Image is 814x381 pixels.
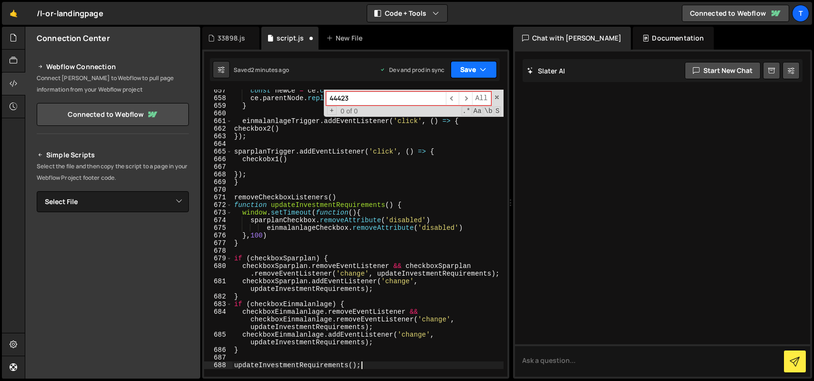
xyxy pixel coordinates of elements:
div: 667 [204,163,232,171]
a: 🤙 [2,2,25,25]
div: 686 [204,346,232,354]
div: 675 [204,224,232,232]
div: 658 [204,94,232,102]
div: 688 [204,361,232,369]
h2: Connection Center [37,33,110,43]
div: 2 minutes ago [251,66,289,74]
h2: Slater AI [527,66,566,75]
div: 668 [204,171,232,178]
div: 683 [204,300,232,308]
div: 671 [204,194,232,201]
div: Documentation [633,27,713,50]
span: RegExp Search [462,106,472,116]
div: 685 [204,331,232,346]
span: ​ [446,92,459,105]
div: 684 [204,308,232,331]
div: 681 [204,278,232,293]
span: Search In Selection [495,106,501,116]
div: 673 [204,209,232,216]
iframe: YouTube video player [37,228,190,314]
div: 687 [204,354,232,361]
span: Whole Word Search [484,106,494,116]
div: 679 [204,255,232,262]
span: ​ [459,92,472,105]
span: CaseSensitive Search [473,106,483,116]
div: 672 [204,201,232,209]
div: 662 [204,125,232,133]
a: Connected to Webflow [682,5,789,22]
div: 660 [204,110,232,117]
div: 669 [204,178,232,186]
button: Save [451,61,497,78]
div: 680 [204,262,232,278]
div: Chat with [PERSON_NAME] [513,27,631,50]
div: 674 [204,216,232,224]
div: 676 [204,232,232,239]
p: Select the file and then copy the script to a page in your Webflow Project footer code. [37,161,189,184]
span: Alt-Enter [472,92,491,105]
div: 665 [204,148,232,155]
div: 670 [204,186,232,194]
div: Dev and prod in sync [380,66,444,74]
div: 682 [204,293,232,300]
div: 33898.js [217,33,245,43]
div: 677 [204,239,232,247]
a: Connected to Webflow [37,103,189,126]
button: Start new chat [685,62,761,79]
div: script.js [277,33,304,43]
div: /l-or-landingpage [37,8,103,19]
h2: Simple Scripts [37,149,189,161]
a: t [792,5,809,22]
span: 0 of 0 [337,107,361,115]
h2: Webflow Connection [37,61,189,72]
div: Saved [234,66,289,74]
div: 657 [204,87,232,94]
div: 663 [204,133,232,140]
p: Connect [PERSON_NAME] to Webflow to pull page information from your Webflow project [37,72,189,95]
div: 664 [204,140,232,148]
div: New File [326,33,366,43]
input: Search for [326,92,446,105]
div: 659 [204,102,232,110]
div: 666 [204,155,232,163]
button: Code + Tools [367,5,447,22]
div: 661 [204,117,232,125]
span: Toggle Replace mode [327,106,337,115]
div: 678 [204,247,232,255]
